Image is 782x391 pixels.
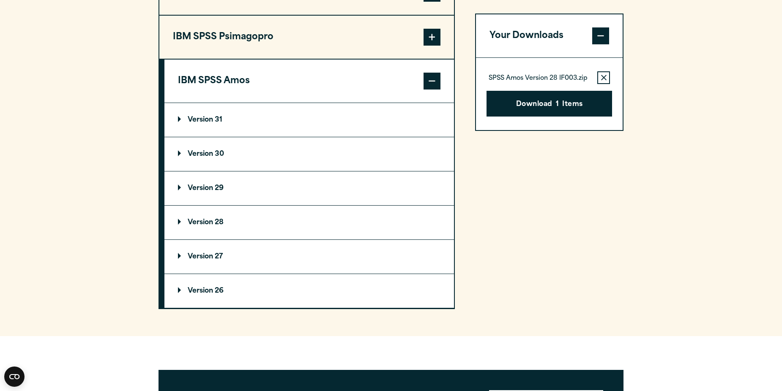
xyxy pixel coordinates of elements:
[489,74,588,83] p: SPSS Amos Version 28 IF003.zip
[178,219,224,226] p: Version 28
[164,206,454,239] summary: Version 28
[178,151,224,157] p: Version 30
[476,14,623,57] button: Your Downloads
[164,240,454,274] summary: Version 27
[164,103,454,308] div: IBM SPSS Amos
[556,99,559,110] span: 1
[487,91,612,117] button: Download1Items
[164,137,454,171] summary: Version 30
[164,60,454,103] button: IBM SPSS Amos
[178,288,224,294] p: Version 26
[178,253,223,260] p: Version 27
[164,274,454,308] summary: Version 26
[159,16,454,59] button: IBM SPSS Psimagopro
[178,185,224,192] p: Version 29
[476,57,623,130] div: Your Downloads
[164,171,454,205] summary: Version 29
[178,117,222,123] p: Version 31
[4,367,25,387] button: Open CMP widget
[164,103,454,137] summary: Version 31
